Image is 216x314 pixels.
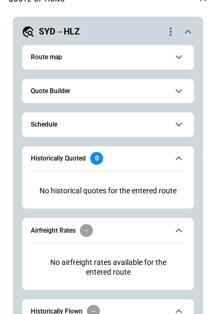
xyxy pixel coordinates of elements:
div: Airfreight Rates [31,249,185,285]
button: Airfreight Rates [31,218,185,243]
h6: Airfreight Rates [31,227,76,234]
h6: Historically Quoted [31,155,86,162]
button: Schedule [31,113,185,137]
button: Route map [31,45,185,69]
button: Historically Quoted0 [31,146,185,171]
p: No airfreight rates available for the entered route [31,249,185,285]
h6: Route map [31,54,62,61]
button: Quote Builder [31,79,185,103]
button: SYD→HLZquote-option-actions [22,25,194,38]
div: quote-option-actions [164,25,177,38]
div: 0 [90,152,103,165]
div: Historically Quoted0 [31,178,185,204]
h5: SYD→HLZ [39,26,80,38]
h6: Schedule [31,121,57,128]
h6: Quote Builder [31,88,70,95]
p: No historical quotes for the entered route [31,178,185,204]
